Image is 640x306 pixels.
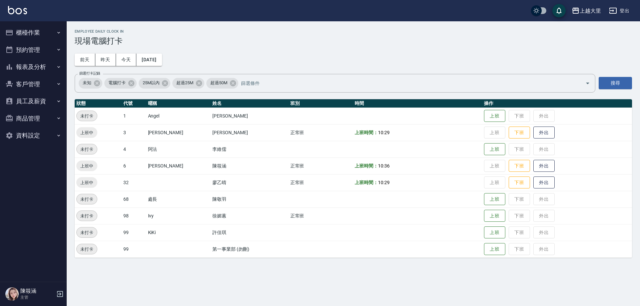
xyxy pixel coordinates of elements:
button: 客戶管理 [3,76,64,93]
span: 10:29 [378,180,390,185]
button: 櫃檯作業 [3,24,64,41]
b: 上班時間： [355,130,378,135]
span: 超過50M [206,80,231,86]
div: 25M以內 [139,78,171,89]
button: 外出 [533,160,555,172]
input: 篩選條件 [239,77,574,89]
td: 正常班 [289,207,353,224]
span: 上班中 [76,179,97,186]
th: 狀態 [75,99,122,108]
td: [PERSON_NAME] [146,124,211,141]
td: 98 [122,207,146,224]
td: 李維儒 [211,141,288,157]
td: 3 [122,124,146,141]
button: 預約管理 [3,41,64,59]
button: 下班 [509,176,530,189]
button: 報表及分析 [3,58,64,76]
button: 今天 [116,54,137,66]
span: 超過25M [172,80,197,86]
span: 未打卡 [77,146,97,153]
button: 上班 [484,110,505,122]
button: 上班 [484,226,505,239]
h2: Employee Daily Clock In [75,29,632,34]
th: 時間 [353,99,482,108]
button: save [552,4,566,17]
img: Logo [8,6,27,14]
img: Person [5,287,19,301]
span: 未知 [79,80,95,86]
td: 68 [122,191,146,207]
button: 上越大里 [569,4,604,18]
div: 上越大里 [580,7,601,15]
td: 99 [122,224,146,241]
td: 阿法 [146,141,211,157]
label: 篩選打卡記錄 [79,71,100,76]
button: [DATE] [136,54,162,66]
span: 未打卡 [77,113,97,120]
h3: 現場電腦打卡 [75,36,632,46]
td: 第一事業部 (勿刪) [211,241,288,257]
button: Open [582,78,593,89]
div: 電腦打卡 [104,78,137,89]
button: 上班 [484,143,505,155]
th: 班別 [289,99,353,108]
button: 前天 [75,54,95,66]
td: 6 [122,157,146,174]
span: 未打卡 [77,246,97,253]
span: 未打卡 [77,212,97,219]
td: 陳筱涵 [211,157,288,174]
td: [PERSON_NAME] [211,124,288,141]
button: 下班 [509,127,530,139]
td: Ivy [146,207,211,224]
button: 外出 [533,127,555,139]
span: 未打卡 [77,196,97,203]
button: 外出 [533,176,555,189]
td: 處長 [146,191,211,207]
h5: 陳筱涵 [20,288,54,294]
b: 上班時間： [355,180,378,185]
button: 搜尋 [599,77,632,89]
span: 25M以內 [139,80,164,86]
td: 正常班 [289,174,353,191]
td: 正常班 [289,157,353,174]
button: 上班 [484,193,505,205]
span: 10:29 [378,130,390,135]
div: 超過50M [206,78,238,89]
b: 上班時間： [355,163,378,168]
td: [PERSON_NAME] [146,157,211,174]
th: 姓名 [211,99,288,108]
td: [PERSON_NAME] [211,108,288,124]
span: 上班中 [76,129,97,136]
td: 99 [122,241,146,257]
button: 登出 [606,5,632,17]
button: 上班 [484,243,505,255]
td: 1 [122,108,146,124]
button: 員工及薪資 [3,93,64,110]
span: 10:36 [378,163,390,168]
th: 暱稱 [146,99,211,108]
td: 廖乙晴 [211,174,288,191]
span: 上班中 [76,162,97,169]
td: 徐媚蕙 [211,207,288,224]
td: 4 [122,141,146,157]
th: 代號 [122,99,146,108]
th: 操作 [482,99,632,108]
td: 正常班 [289,124,353,141]
span: 未打卡 [77,229,97,236]
td: 許佳琪 [211,224,288,241]
div: 超過25M [172,78,204,89]
button: 商品管理 [3,110,64,127]
td: 32 [122,174,146,191]
button: 資料設定 [3,127,64,144]
td: 陳敬羽 [211,191,288,207]
div: 未知 [79,78,102,89]
button: 下班 [509,160,530,172]
button: 上班 [484,210,505,222]
td: KiKi [146,224,211,241]
td: Angel [146,108,211,124]
span: 電腦打卡 [104,80,130,86]
button: 昨天 [95,54,116,66]
p: 主管 [20,294,54,300]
